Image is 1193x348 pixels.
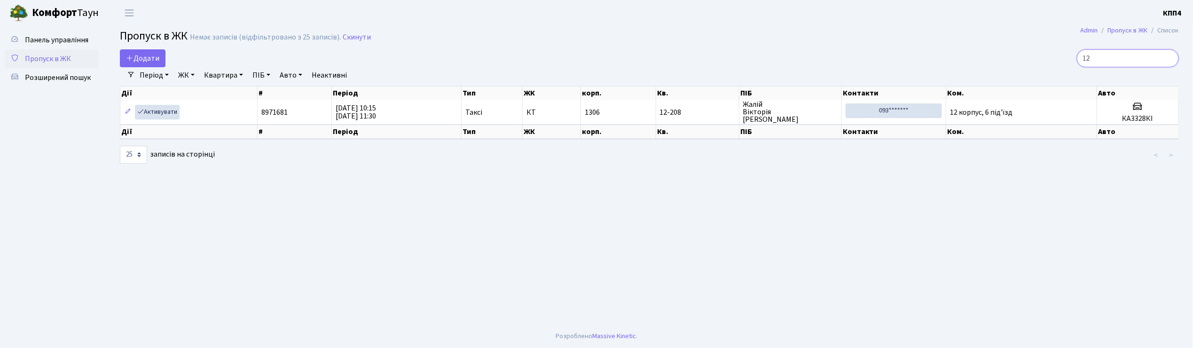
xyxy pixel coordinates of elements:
div: Немає записів (відфільтровано з 25 записів). [190,33,341,42]
a: Панель управління [5,31,99,49]
div: Розроблено . [556,331,637,341]
th: Ком. [946,125,1097,139]
img: logo.png [9,4,28,23]
a: Розширений пошук [5,68,99,87]
th: Період [332,87,462,100]
a: Авто [276,67,306,83]
span: КТ [526,109,577,116]
th: Період [332,125,462,139]
span: Пропуск в ЖК [25,54,71,64]
th: # [258,125,332,139]
span: 12-208 [660,109,735,116]
th: Авто [1097,125,1179,139]
a: Неактивні [308,67,351,83]
nav: breadcrumb [1067,21,1193,40]
a: Активувати [135,105,180,119]
th: корп. [581,87,656,100]
a: Додати [120,49,165,67]
th: ЖК [523,87,581,100]
a: Скинути [343,33,371,42]
input: Пошук... [1077,49,1179,67]
span: 12 корпус, 6 під'їзд [950,107,1012,118]
li: Список [1148,25,1179,36]
span: Таун [32,5,99,21]
th: Ком. [947,87,1098,100]
h5: КА3328КІ [1101,114,1175,123]
a: Пропуск в ЖК [1108,25,1148,35]
th: # [258,87,332,100]
span: Панель управління [25,35,88,45]
th: ПІБ [739,125,842,139]
b: Комфорт [32,5,77,20]
a: Період [136,67,173,83]
th: Дії [120,125,258,139]
a: Massive Kinetic [592,331,636,341]
th: Авто [1097,87,1179,100]
span: Розширений пошук [25,72,91,83]
th: Кв. [656,87,739,100]
a: ЖК [174,67,198,83]
th: Контакти [842,87,947,100]
th: Кв. [656,125,739,139]
span: Пропуск в ЖК [120,28,188,44]
th: корп. [581,125,656,139]
span: 1306 [585,107,600,118]
a: Admin [1081,25,1098,35]
span: Додати [126,53,159,63]
span: Жалій Вікторія [PERSON_NAME] [743,101,838,123]
span: [DATE] 10:15 [DATE] 11:30 [336,103,376,121]
label: записів на сторінці [120,146,215,164]
span: 8971681 [261,107,288,118]
a: КПП4 [1163,8,1182,19]
b: КПП4 [1163,8,1182,18]
th: Дії [120,87,258,100]
th: Контакти [842,125,947,139]
th: ПІБ [739,87,842,100]
th: Тип [462,87,523,100]
button: Переключити навігацію [118,5,141,21]
a: Пропуск в ЖК [5,49,99,68]
span: Таксі [465,109,482,116]
a: Квартира [200,67,247,83]
th: ЖК [523,125,581,139]
th: Тип [462,125,523,139]
select: записів на сторінці [120,146,147,164]
a: ПІБ [249,67,274,83]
